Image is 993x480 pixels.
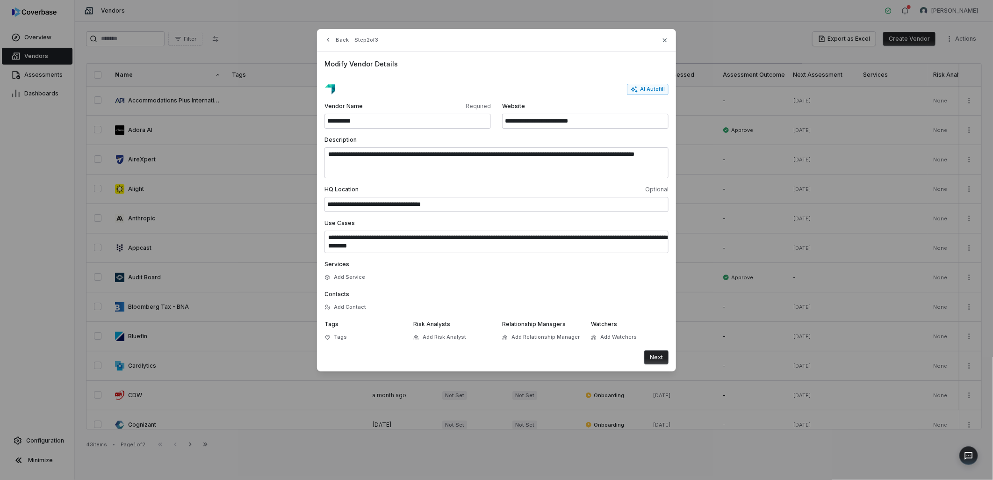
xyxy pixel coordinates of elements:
span: Relationship Managers [502,320,566,327]
span: Risk Analysts [413,320,450,327]
span: Tags [334,334,347,341]
span: Modify Vendor Details [324,59,669,69]
button: Next [644,350,669,364]
span: Required [410,102,491,110]
button: AI Autofill [627,84,669,95]
span: HQ Location [324,186,495,193]
span: Add Risk Analyst [423,334,466,341]
span: Optional [498,186,669,193]
span: Tags [324,320,338,327]
span: Description [324,136,357,143]
span: Add Relationship Manager [511,334,580,341]
span: Step 2 of 3 [354,36,378,44]
span: Watchers [591,320,617,327]
span: Vendor Name [324,102,406,110]
button: Back [322,31,352,48]
button: Add Contact [322,299,369,316]
span: Website [502,102,669,110]
button: Add Watchers [588,329,640,346]
span: Contacts [324,291,349,298]
span: Use Cases [324,219,355,226]
span: Services [324,261,349,268]
button: Add Service [322,269,368,286]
